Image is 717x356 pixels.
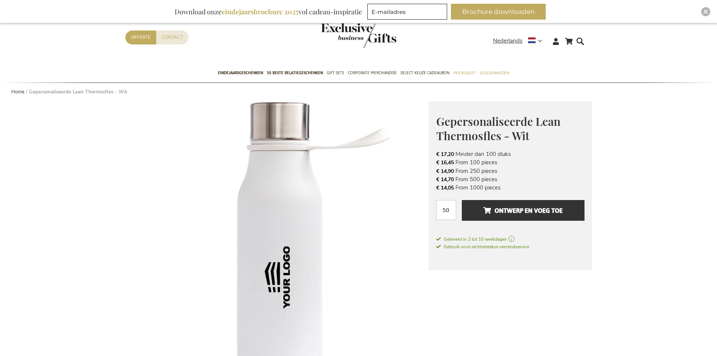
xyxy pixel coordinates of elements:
strong: Gepersonaliseerde Lean Thermosfles - Wit [29,89,127,95]
li: From 1000 pieces [436,183,585,192]
span: Corporate Merchandise [348,69,397,77]
a: Offerte [125,31,156,44]
div: Download onze vol cadeau-inspiratie [171,4,365,20]
span: € 14,05 [436,184,454,191]
span: € 14,90 [436,168,454,175]
button: Brochure downloaden [451,4,546,20]
li: From 100 pieces [436,158,585,167]
input: E-mailadres [367,4,447,20]
input: Aantal [436,200,456,220]
a: Gebruik onze rechtstreekse verzendservice [436,243,529,250]
li: From 500 pieces [436,175,585,183]
span: Gebruik onze rechtstreekse verzendservice [436,244,529,250]
li: Minder dan 100 stuks [436,150,585,158]
span: Gelegenheden [480,69,509,77]
span: Ontwerp en voeg toe [483,205,563,217]
img: Exclusive Business gifts logo [321,23,396,48]
span: Gift Sets [327,69,344,77]
div: Close [701,7,710,16]
a: store logo [321,23,359,48]
button: Ontwerp en voeg toe [462,200,584,221]
span: Eindejaarsgeschenken [218,69,263,77]
span: Per Budget [453,69,476,77]
div: Nederlands [493,37,547,45]
span: Gepersonaliseerde Lean Thermosfles - Wit [436,114,560,144]
img: Close [703,9,708,14]
span: Nederlands [493,37,522,45]
form: marketing offers and promotions [367,4,449,22]
span: € 14,70 [436,176,454,183]
li: From 250 pieces [436,167,585,175]
a: Home [11,89,24,95]
span: Select Keuze Cadeaubon [400,69,449,77]
span: € 17,20 [436,151,454,158]
span: 50 beste relatiegeschenken [267,69,323,77]
b: eindejaarsbrochure 2025 [222,7,298,16]
a: Contact [156,31,189,44]
span: € 16,45 [436,159,454,166]
a: Geleverd in 2 tot 10 werkdagen [436,236,585,243]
